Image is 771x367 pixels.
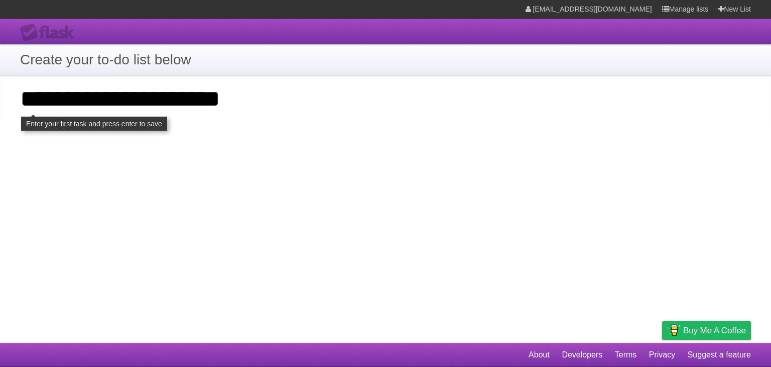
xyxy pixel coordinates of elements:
[20,24,80,42] div: Flask
[667,322,681,339] img: Buy me a coffee
[20,49,751,70] h1: Create your to-do list below
[529,345,550,364] a: About
[615,345,637,364] a: Terms
[649,345,675,364] a: Privacy
[662,321,751,340] a: Buy me a coffee
[688,345,751,364] a: Suggest a feature
[683,322,746,339] span: Buy me a coffee
[562,345,602,364] a: Developers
